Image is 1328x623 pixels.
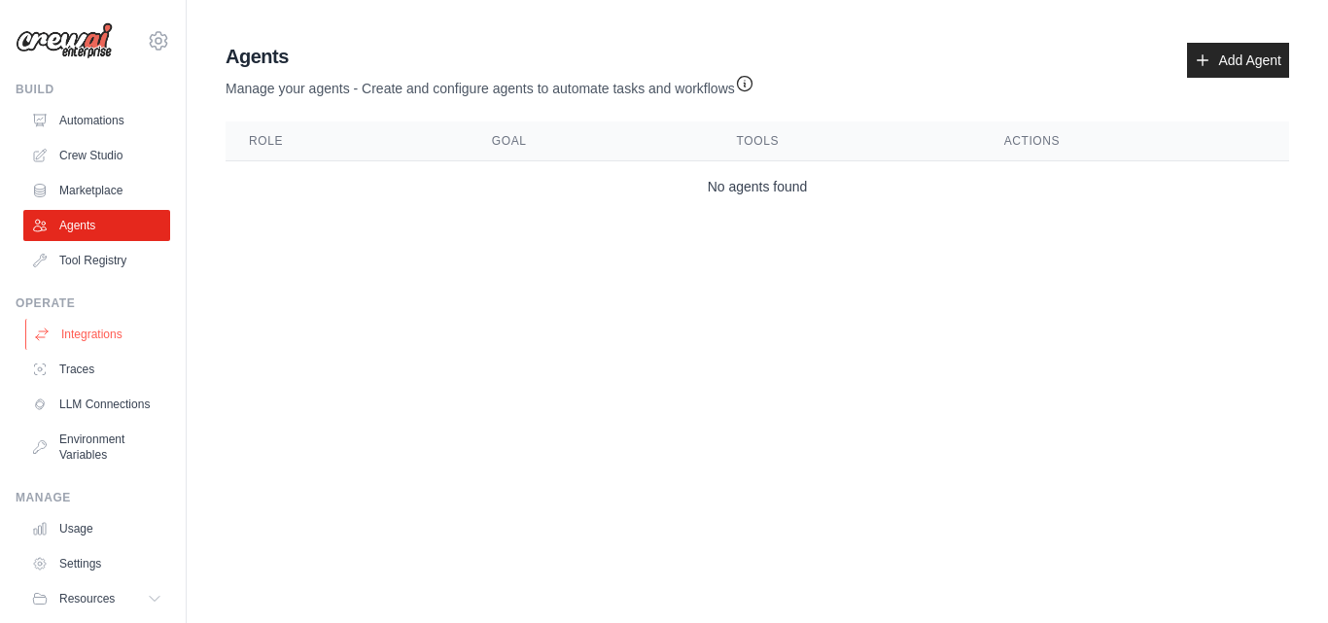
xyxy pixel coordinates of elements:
a: Settings [23,548,170,579]
a: Integrations [25,319,172,350]
th: Actions [981,121,1289,161]
th: Tools [714,121,981,161]
span: Resources [59,591,115,606]
img: Logo [16,22,113,59]
th: Goal [469,121,714,161]
a: Marketplace [23,175,170,206]
button: Resources [23,583,170,614]
a: Crew Studio [23,140,170,171]
a: Environment Variables [23,424,170,470]
a: Automations [23,105,170,136]
div: Operate [16,295,170,311]
a: Usage [23,513,170,544]
a: LLM Connections [23,389,170,420]
a: Agents [23,210,170,241]
div: Build [16,82,170,97]
a: Add Agent [1187,43,1289,78]
a: Tool Registry [23,245,170,276]
p: Manage your agents - Create and configure agents to automate tasks and workflows [226,70,754,98]
a: Traces [23,354,170,385]
div: Manage [16,490,170,505]
th: Role [226,121,469,161]
h2: Agents [226,43,754,70]
td: No agents found [226,161,1289,213]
